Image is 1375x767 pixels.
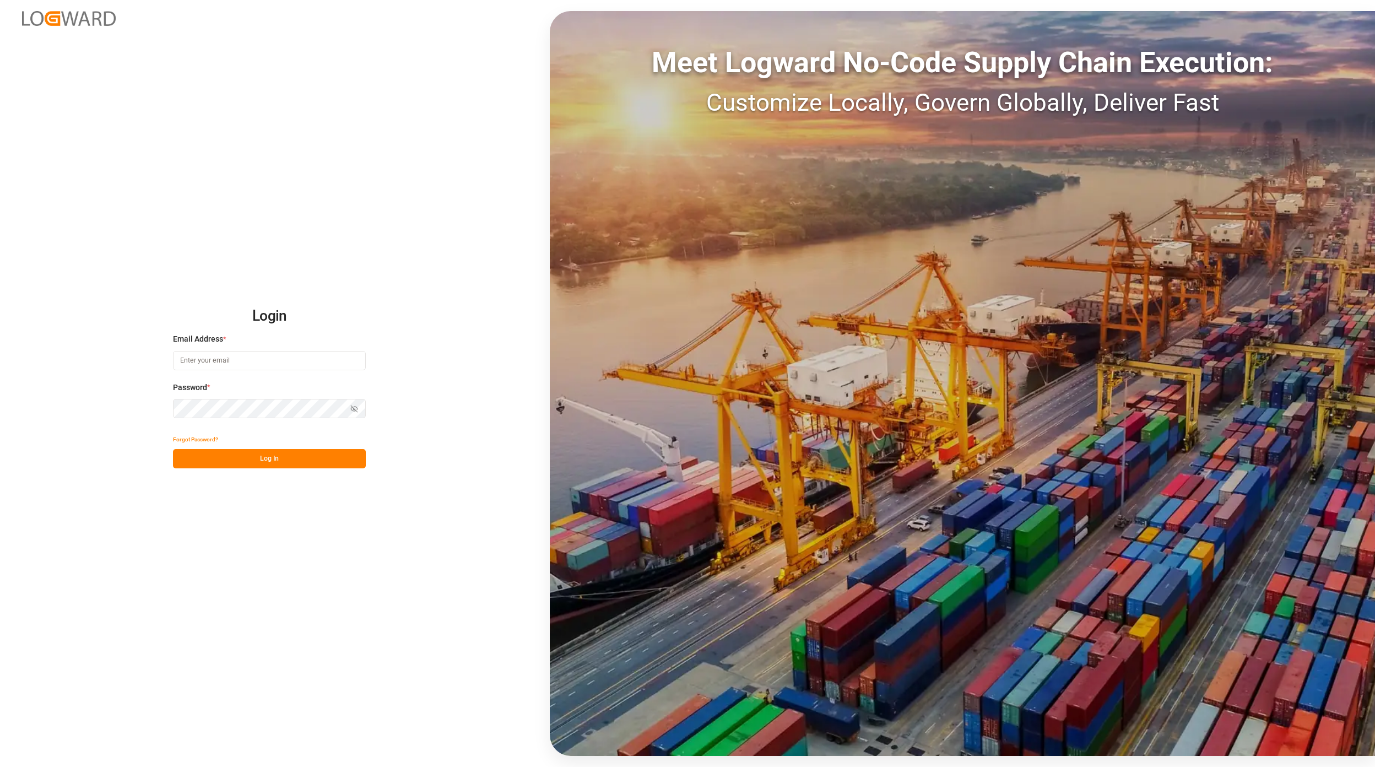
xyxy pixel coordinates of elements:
[173,299,366,334] h2: Login
[173,449,366,468] button: Log In
[22,11,116,26] img: Logward_new_orange.png
[550,41,1375,84] div: Meet Logward No-Code Supply Chain Execution:
[173,333,223,345] span: Email Address
[173,430,218,449] button: Forgot Password?
[173,382,207,393] span: Password
[173,351,366,370] input: Enter your email
[550,84,1375,121] div: Customize Locally, Govern Globally, Deliver Fast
